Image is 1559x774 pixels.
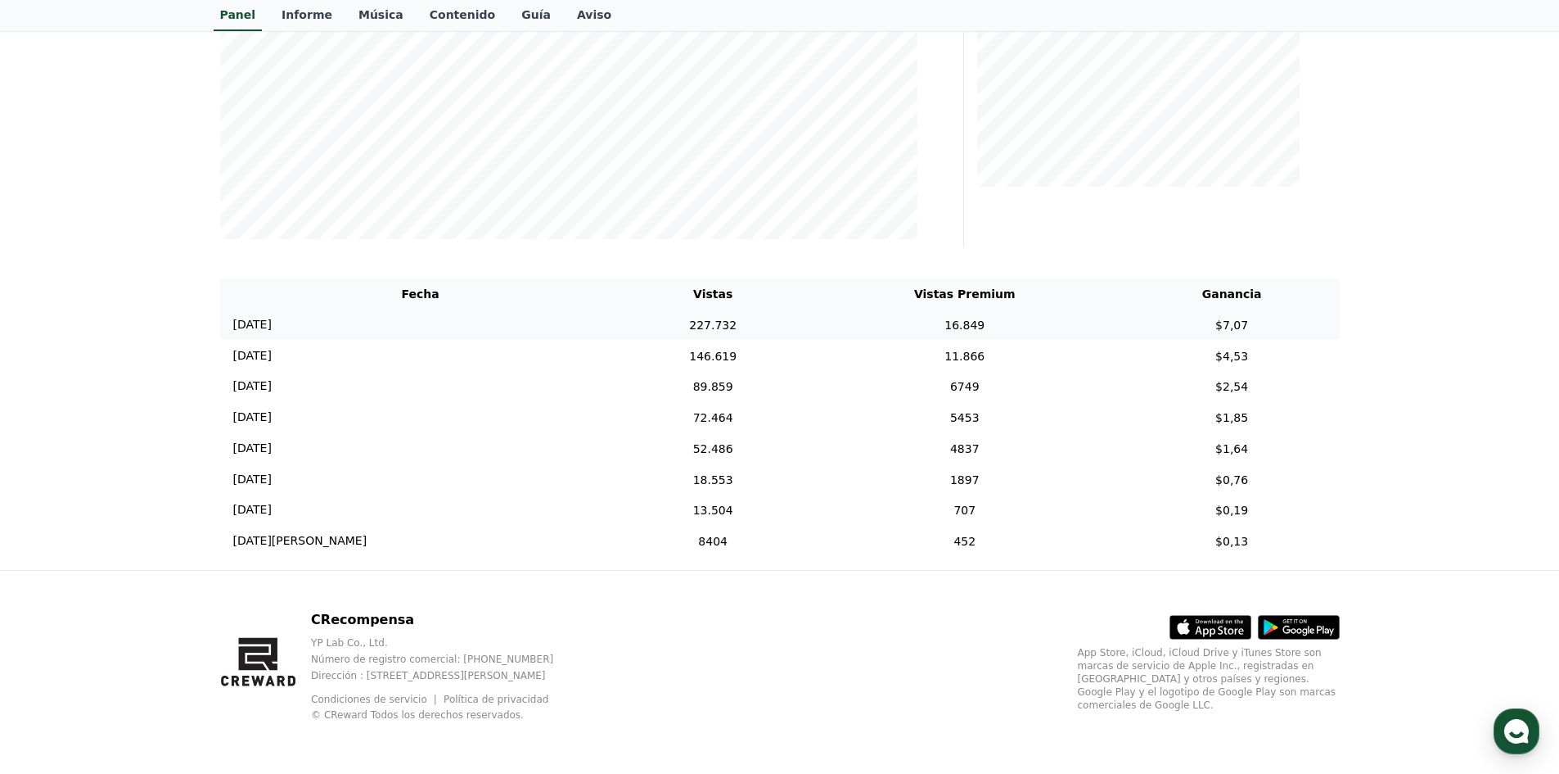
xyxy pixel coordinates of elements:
[950,380,980,393] font: 6749
[1202,287,1262,301] font: Ganancia
[698,535,728,548] font: 8404
[1215,318,1248,331] font: $7,07
[311,709,524,721] font: © CReward Todos los derechos reservados.
[1215,380,1248,393] font: $2,54
[521,8,551,21] font: Guía
[242,544,282,557] span: Settings
[430,8,495,21] font: Contenido
[689,349,737,362] font: 146.619
[220,8,256,21] font: Panel
[693,287,732,301] font: Vistas
[211,519,314,560] a: Settings
[953,504,976,517] font: 707
[136,545,184,558] span: Messages
[233,473,272,486] font: [DATE]
[108,519,211,560] a: Messages
[233,441,272,455] font: [DATE]
[311,694,427,705] font: Condiciones de servicio
[577,8,611,21] font: Aviso
[444,694,548,705] a: Política de privacidad
[944,349,985,362] font: 11.866
[233,534,367,547] font: [DATE][PERSON_NAME]
[693,380,733,393] font: 89.859
[1078,647,1336,711] font: App Store, iCloud, iCloud Drive y iTunes Store son marcas de servicio de Apple Inc., registradas ...
[311,670,545,681] font: Dirección : [STREET_ADDRESS][PERSON_NAME]
[282,8,332,21] font: Informe
[311,694,439,705] a: Condiciones de servicio
[311,612,414,627] font: CRecompensa
[233,379,272,392] font: [DATE]
[401,287,439,301] font: Fecha
[233,410,272,423] font: [DATE]
[953,535,976,548] font: 452
[1215,411,1248,424] font: $1,85
[1215,473,1248,486] font: $0,76
[693,504,733,517] font: 13.504
[1215,504,1248,517] font: $0,19
[5,519,108,560] a: Home
[233,503,272,516] font: [DATE]
[944,318,985,331] font: 16.849
[311,637,388,649] font: YP Lab Co., Ltd.
[1215,535,1248,548] font: $0,13
[950,473,980,486] font: 1897
[689,318,737,331] font: 227.732
[693,441,733,455] font: 52.486
[311,654,553,665] font: Número de registro comercial: [PHONE_NUMBER]
[233,349,272,362] font: [DATE]
[1215,441,1248,455] font: $1,64
[693,473,733,486] font: 18.553
[358,8,403,21] font: Música
[233,318,272,331] font: [DATE]
[950,441,980,455] font: 4837
[950,411,980,424] font: 5453
[693,411,733,424] font: 72.464
[914,287,1016,301] font: Vistas Premium
[42,544,70,557] span: Home
[1215,349,1248,362] font: $4,53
